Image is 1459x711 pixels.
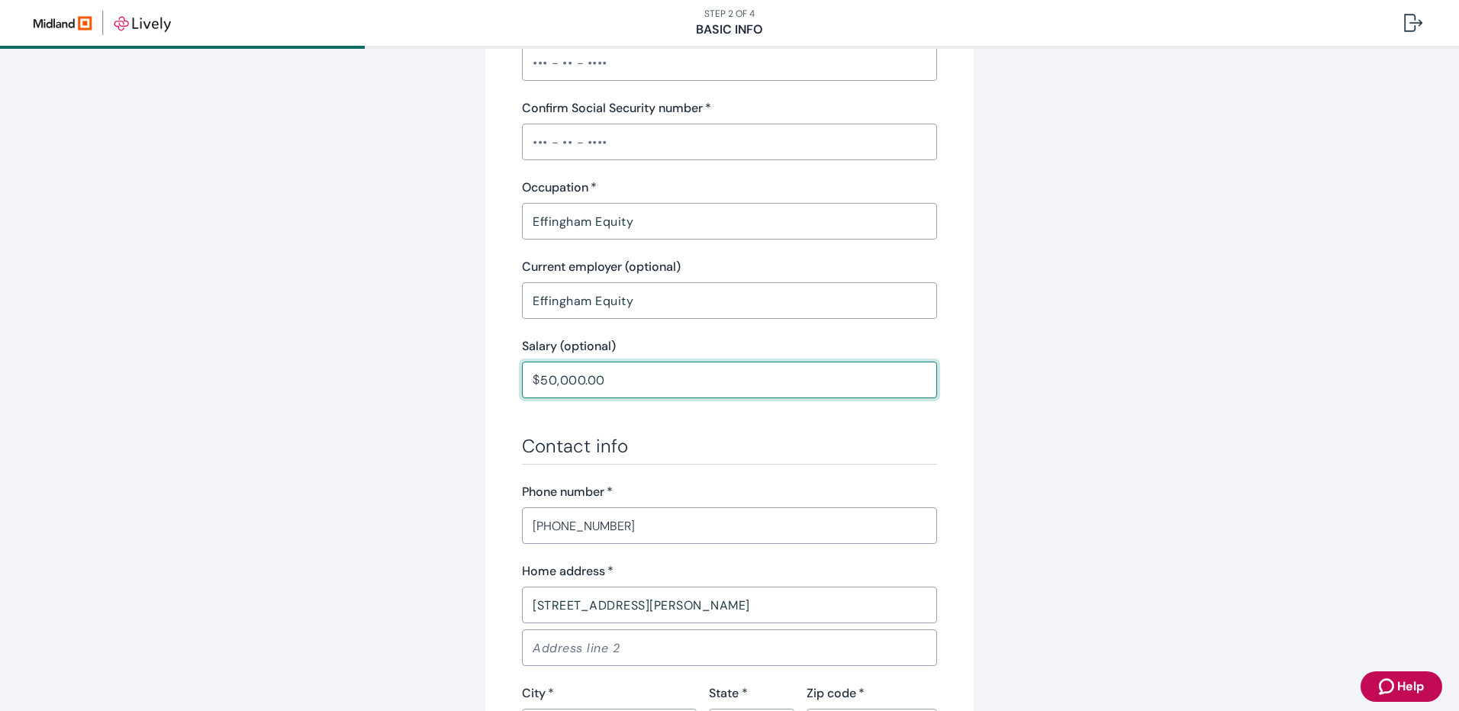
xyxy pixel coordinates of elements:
[522,179,597,197] label: Occupation
[34,11,171,35] img: Lively
[807,684,865,703] label: Zip code
[540,365,937,395] input: $0.00
[522,684,554,703] label: City
[522,562,614,581] label: Home address
[522,337,616,355] label: Salary (optional)
[1379,677,1397,696] svg: Zendesk support icon
[522,510,937,541] input: (555) 555-5555
[522,435,937,458] h3: Contact info
[1392,5,1435,41] button: Log out
[522,632,937,663] input: Address line 2
[522,258,681,276] label: Current employer (optional)
[522,483,613,501] label: Phone number
[522,590,937,620] input: Address line 1
[522,99,711,117] label: Confirm Social Security number
[522,127,937,157] input: ••• - •• - ••••
[1361,671,1442,702] button: Zendesk support iconHelp
[533,371,539,389] p: $
[1397,677,1424,696] span: Help
[709,684,748,703] label: State *
[522,47,937,78] input: ••• - •• - ••••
